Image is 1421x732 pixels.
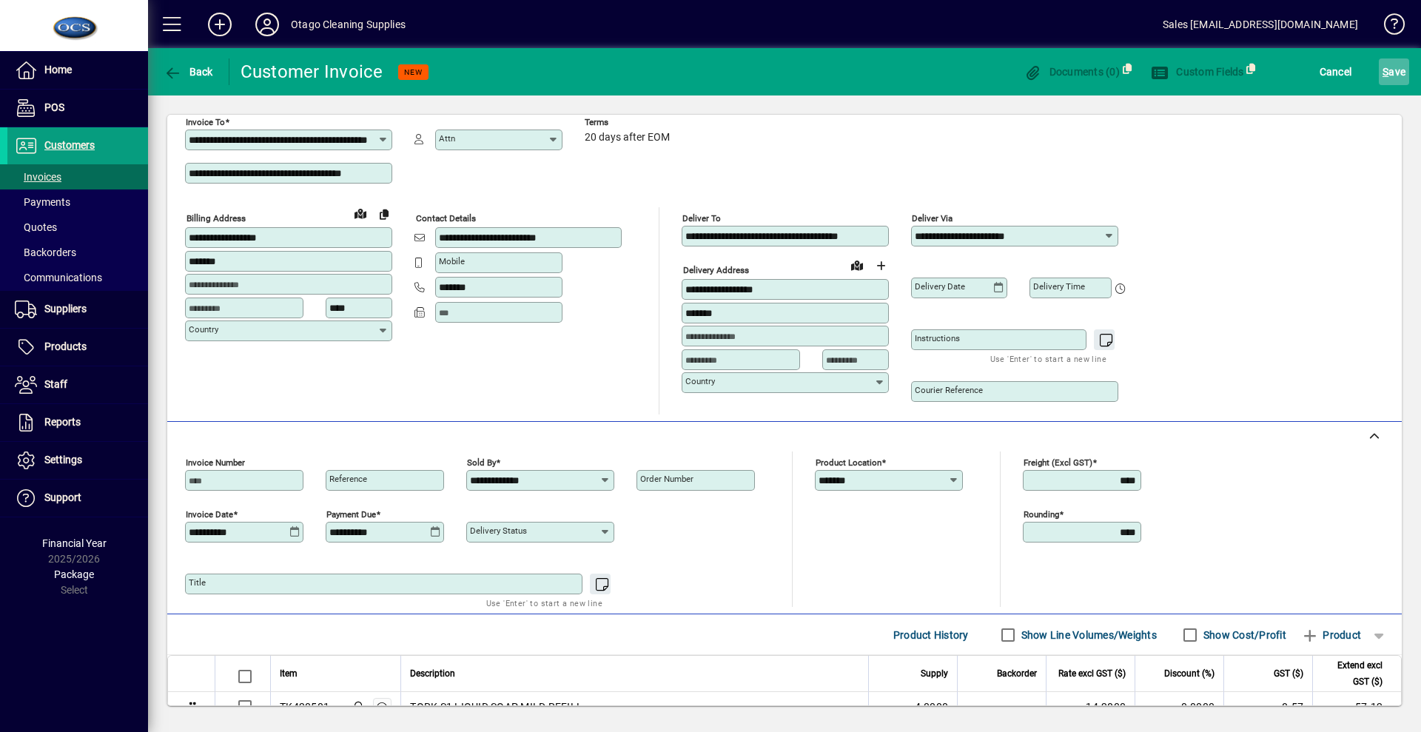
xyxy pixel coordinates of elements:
[893,623,969,647] span: Product History
[44,139,95,151] span: Customers
[845,253,869,277] a: View on map
[915,385,983,395] mat-label: Courier Reference
[160,58,217,85] button: Back
[7,480,148,517] a: Support
[887,622,975,648] button: Product History
[280,699,329,714] div: TK420501
[1200,628,1286,642] label: Show Cost/Profit
[439,256,465,266] mat-label: Mobile
[7,404,148,441] a: Reports
[44,340,87,352] span: Products
[189,324,218,335] mat-label: Country
[1055,699,1126,714] div: 14.2800
[1383,60,1405,84] span: ave
[7,164,148,189] a: Invoices
[1151,66,1244,78] span: Custom Fields
[1024,509,1059,520] mat-label: Rounding
[640,474,693,484] mat-label: Order number
[915,333,960,343] mat-label: Instructions
[148,58,229,85] app-page-header-button: Back
[44,416,81,428] span: Reports
[44,491,81,503] span: Support
[439,133,455,144] mat-label: Attn
[42,537,107,549] span: Financial Year
[1164,665,1215,682] span: Discount (%)
[186,117,225,127] mat-label: Invoice To
[682,213,721,224] mat-label: Deliver To
[410,699,582,714] span: TORK S1 LIQUID SOAP MILD REFILL
[1024,457,1092,468] mat-label: Freight (excl GST)
[1018,628,1157,642] label: Show Line Volumes/Weights
[1033,281,1085,292] mat-label: Delivery time
[7,215,148,240] a: Quotes
[196,11,243,38] button: Add
[7,189,148,215] a: Payments
[326,509,376,520] mat-label: Payment due
[164,66,213,78] span: Back
[329,474,367,484] mat-label: Reference
[15,196,70,208] span: Payments
[15,272,102,283] span: Communications
[243,11,291,38] button: Profile
[1058,665,1126,682] span: Rate excl GST ($)
[410,665,455,682] span: Description
[921,665,948,682] span: Supply
[912,213,953,224] mat-label: Deliver via
[1322,657,1383,690] span: Extend excl GST ($)
[349,699,366,715] span: Central
[685,376,715,386] mat-label: Country
[372,202,396,226] button: Copy to Delivery address
[1301,623,1361,647] span: Product
[7,366,148,403] a: Staff
[990,350,1106,367] mat-hint: Use 'Enter' to start a new line
[1379,58,1409,85] button: Save
[1024,66,1120,78] span: Documents (0)
[1373,3,1402,51] a: Knowledge Base
[1020,58,1123,85] button: Documents (0)
[585,118,673,127] span: Terms
[15,246,76,258] span: Backorders
[1163,13,1358,36] div: Sales [EMAIL_ADDRESS][DOMAIN_NAME]
[7,265,148,290] a: Communications
[585,132,670,144] span: 20 days after EOM
[1223,692,1312,722] td: -8.57
[486,594,602,611] mat-hint: Use 'Enter' to start a new line
[44,101,64,113] span: POS
[911,699,948,714] span: -4.0000
[7,329,148,366] a: Products
[349,201,372,225] a: View on map
[915,281,965,292] mat-label: Delivery date
[404,67,423,77] span: NEW
[186,457,245,468] mat-label: Invoice number
[280,665,298,682] span: Item
[470,526,527,536] mat-label: Delivery status
[869,254,893,278] button: Choose address
[241,60,383,84] div: Customer Invoice
[1294,622,1368,648] button: Product
[7,240,148,265] a: Backorders
[1383,66,1388,78] span: S
[1320,60,1352,84] span: Cancel
[1312,692,1401,722] td: -57.12
[44,378,67,390] span: Staff
[7,291,148,328] a: Suppliers
[7,52,148,89] a: Home
[54,568,94,580] span: Package
[7,90,148,127] a: POS
[44,64,72,75] span: Home
[44,454,82,466] span: Settings
[7,442,148,479] a: Settings
[816,457,881,468] mat-label: Product location
[997,665,1037,682] span: Backorder
[291,13,406,36] div: Otago Cleaning Supplies
[186,509,233,520] mat-label: Invoice date
[1135,692,1223,722] td: 0.0000
[1316,58,1356,85] button: Cancel
[1147,58,1248,85] button: Custom Fields
[1274,665,1303,682] span: GST ($)
[44,303,87,315] span: Suppliers
[15,171,61,183] span: Invoices
[15,221,57,233] span: Quotes
[189,577,206,588] mat-label: Title
[467,457,496,468] mat-label: Sold by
